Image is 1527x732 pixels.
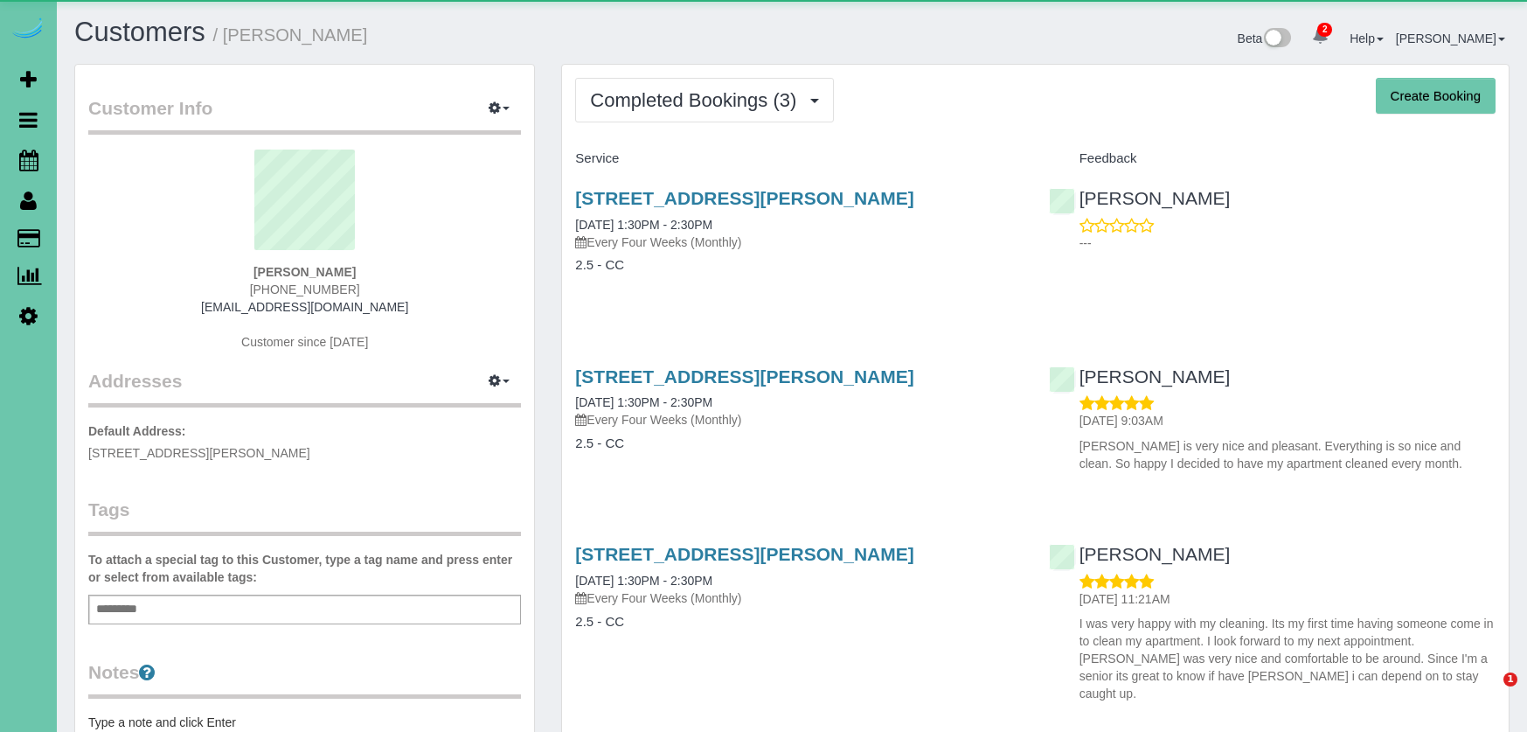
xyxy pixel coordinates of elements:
a: [PERSON_NAME] [1049,188,1231,208]
h4: Service [575,151,1022,166]
a: [PERSON_NAME] [1049,544,1231,564]
img: Automaid Logo [10,17,45,42]
a: [PERSON_NAME] [1396,31,1505,45]
a: [DATE] 1:30PM - 2:30PM [575,218,712,232]
a: [STREET_ADDRESS][PERSON_NAME] [575,366,913,387]
a: [STREET_ADDRESS][PERSON_NAME] [575,188,913,208]
a: 2 [1303,17,1337,56]
img: New interface [1262,28,1291,51]
h4: Feedback [1049,151,1496,166]
h4: 2.5 - CC [575,258,1022,273]
label: To attach a special tag to this Customer, type a tag name and press enter or select from availabl... [88,551,521,586]
p: Every Four Weeks (Monthly) [575,589,1022,607]
h4: 2.5 - CC [575,615,1022,630]
legend: Tags [88,497,521,536]
a: Help [1350,31,1384,45]
span: [STREET_ADDRESS][PERSON_NAME] [88,446,310,460]
button: Create Booking [1376,78,1496,115]
strong: [PERSON_NAME] [253,265,356,279]
iframe: Intercom live chat [1468,673,1510,715]
span: Completed Bookings (3) [590,89,805,111]
a: [DATE] 1:30PM - 2:30PM [575,574,712,588]
h4: 2.5 - CC [575,436,1022,451]
small: / [PERSON_NAME] [213,25,368,45]
a: [PERSON_NAME] [1049,366,1231,387]
p: [DATE] 11:21AM [1079,590,1496,608]
legend: Customer Info [88,95,521,135]
a: Customers [74,17,205,47]
span: Customer since [DATE] [241,335,368,349]
p: Every Four Weeks (Monthly) [575,234,1022,251]
span: [PHONE_NUMBER] [250,282,360,296]
p: Every Four Weeks (Monthly) [575,411,1022,429]
p: --- [1079,234,1496,252]
button: Completed Bookings (3) [575,78,834,122]
a: Beta [1238,31,1292,45]
a: [DATE] 1:30PM - 2:30PM [575,395,712,409]
span: 1 [1503,673,1517,687]
p: I was very happy with my cleaning. Its my first time having someone come in to clean my apartment... [1079,615,1496,702]
span: 2 [1317,23,1332,37]
pre: Type a note and click Enter [88,714,521,731]
legend: Notes [88,659,521,699]
a: [EMAIL_ADDRESS][DOMAIN_NAME] [201,300,408,314]
a: [STREET_ADDRESS][PERSON_NAME] [575,544,913,564]
label: Default Address: [88,422,186,440]
p: [PERSON_NAME] is very nice and pleasant. Everything is so nice and clean. So happy I decided to h... [1079,437,1496,472]
p: [DATE] 9:03AM [1079,412,1496,429]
